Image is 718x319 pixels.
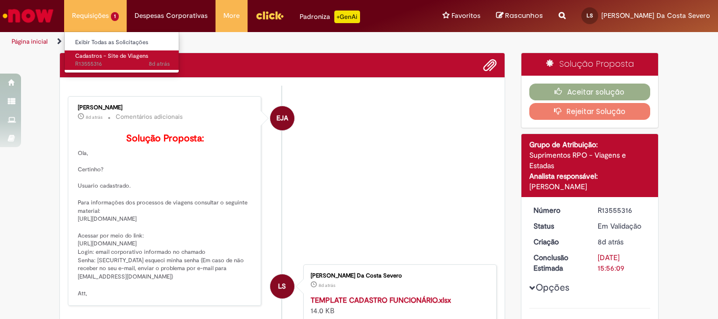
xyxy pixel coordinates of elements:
[12,37,48,46] a: Página inicial
[505,11,543,20] span: Rascunhos
[521,53,659,76] div: Solução Proposta
[598,205,647,215] div: R13555316
[529,103,651,120] button: Rejeitar Solução
[526,236,590,247] dt: Criação
[529,171,651,181] div: Analista responsável:
[311,295,451,305] a: TEMPLATE CADASTRO FUNCIONÁRIO.xlsx
[276,106,288,131] span: EJA
[529,139,651,150] div: Grupo de Atribuição:
[319,282,335,289] span: 8d atrás
[598,236,647,247] div: 22/09/2025 13:56:06
[526,205,590,215] dt: Número
[65,50,180,70] a: Aberto R13555316 : Cadastros - Site de Viagens
[116,112,183,121] small: Comentários adicionais
[78,105,253,111] div: [PERSON_NAME]
[587,12,593,19] span: LS
[278,274,286,299] span: LS
[529,150,651,171] div: Suprimentos RPO - Viagens e Estadas
[598,237,623,246] span: 8d atrás
[135,11,208,21] span: Despesas Corporativas
[8,32,471,52] ul: Trilhas de página
[75,60,170,68] span: R13555316
[64,32,179,73] ul: Requisições
[601,11,710,20] span: [PERSON_NAME] Da Costa Severo
[149,60,170,68] span: 8d atrás
[270,106,294,130] div: Emilio Jose Andres Casado
[126,132,204,145] b: Solução Proposta:
[86,114,102,120] span: 8d atrás
[452,11,480,21] span: Favoritos
[526,221,590,231] dt: Status
[311,273,486,279] div: [PERSON_NAME] Da Costa Severo
[270,274,294,299] div: Lara Bispo Da Costa Severo
[598,221,647,231] div: Em Validação
[86,114,102,120] time: 23/09/2025 08:53:30
[526,252,590,273] dt: Conclusão Estimada
[78,133,253,297] p: Ola, Certinho? Usuario cadastrado. Para informações dos processos de viagens consultar o seguinte...
[300,11,360,23] div: Padroniza
[319,282,335,289] time: 22/09/2025 13:55:57
[223,11,240,21] span: More
[483,58,497,72] button: Adicionar anexos
[255,7,284,23] img: click_logo_yellow_360x200.png
[75,52,148,60] span: Cadastros - Site de Viagens
[149,60,170,68] time: 22/09/2025 13:56:07
[1,5,55,26] img: ServiceNow
[111,12,119,21] span: 1
[598,252,647,273] div: [DATE] 15:56:09
[72,11,109,21] span: Requisições
[496,11,543,21] a: Rascunhos
[334,11,360,23] p: +GenAi
[65,37,180,48] a: Exibir Todas as Solicitações
[529,181,651,192] div: [PERSON_NAME]
[529,84,651,100] button: Aceitar solução
[311,295,486,316] div: 14.0 KB
[598,237,623,246] time: 22/09/2025 13:56:06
